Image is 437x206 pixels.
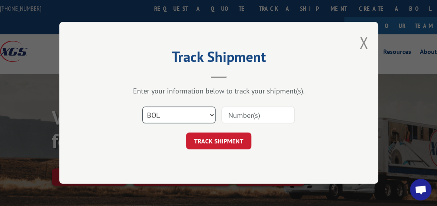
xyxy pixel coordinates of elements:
div: Enter your information below to track your shipment(s). [99,87,338,96]
input: Number(s) [221,107,295,124]
div: Open chat [410,179,431,200]
button: Close modal [359,32,368,53]
button: TRACK SHIPMENT [186,133,251,150]
h2: Track Shipment [99,51,338,66]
